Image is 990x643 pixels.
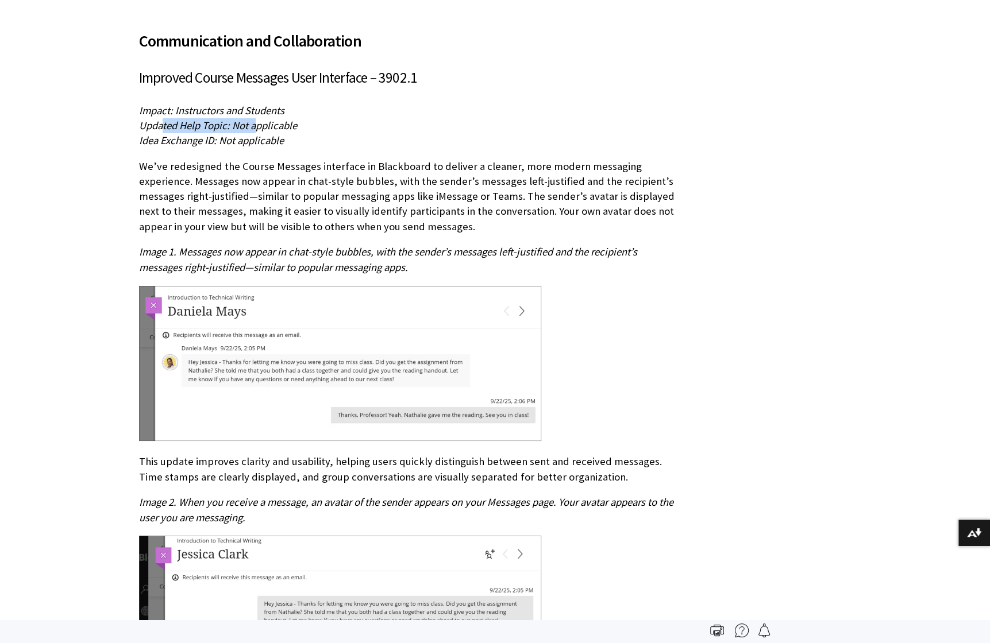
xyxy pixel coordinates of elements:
span: Image 1. Messages now appear in chat-style bubbles, with the sender’s messages left-justified and... [139,245,637,273]
span: Improved Course Messages User Interface – 3902.1 [139,68,418,87]
img: Follow this page [757,623,771,637]
span: Updated Help Topic: Not applicable [139,119,297,132]
h2: Communication and Collaboration [139,15,681,53]
img: Print [710,623,724,637]
p: We’ve redesigned the Course Messages interface in Blackboard to deliver a cleaner, more modern me... [139,159,681,234]
span: Image 2. When you receive a message, an avatar of the sender appears on your Messages page. Your ... [139,495,673,524]
span: Idea Exchange ID: Not applicable [139,134,284,147]
img: Course Messages page with an instructor messaging a student with a question. The student has sent... [139,286,541,441]
img: More help [735,623,749,637]
p: This update improves clarity and usability, helping users quickly distinguish between sent and re... [139,454,681,484]
span: Impact: Instructors and Students [139,104,284,117]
